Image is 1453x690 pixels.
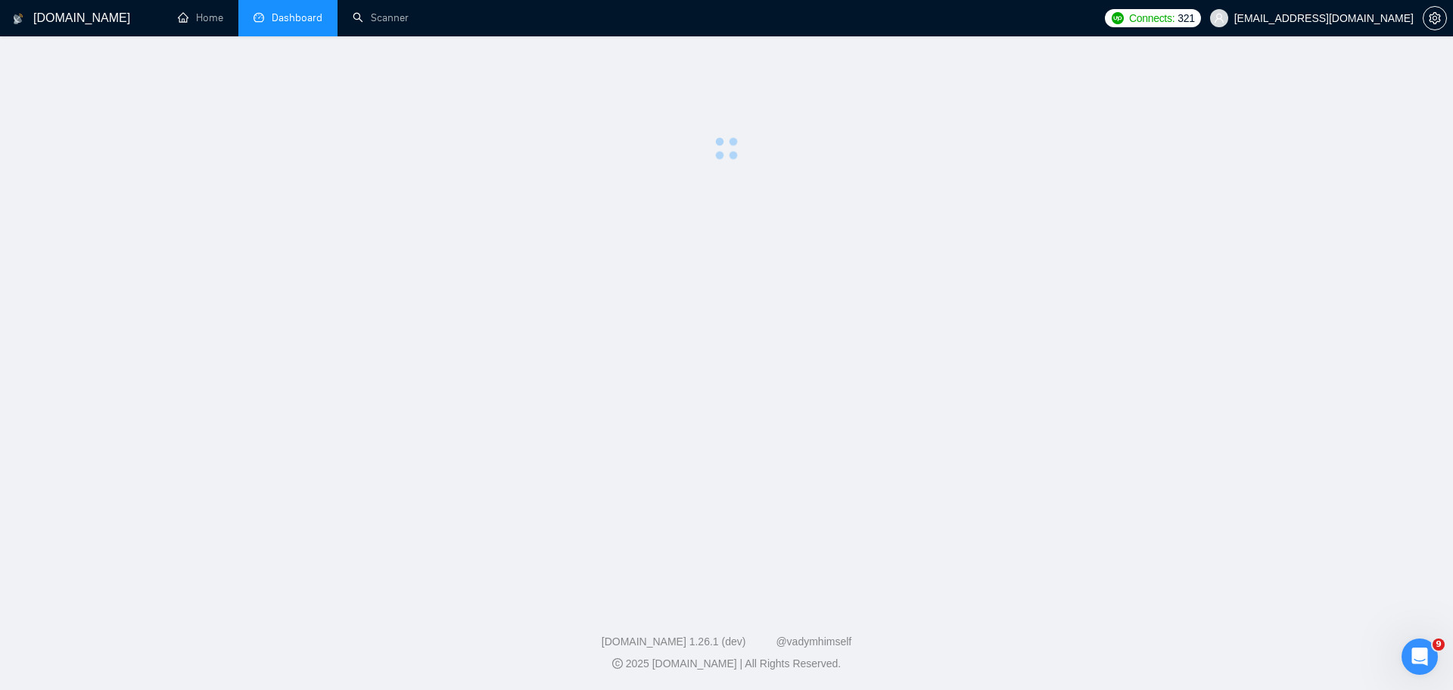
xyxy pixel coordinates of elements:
[602,635,746,648] a: [DOMAIN_NAME] 1.26.1 (dev)
[612,658,623,669] span: copyright
[776,635,851,648] a: @vadymhimself
[1423,12,1447,24] a: setting
[1423,12,1446,24] span: setting
[272,11,322,24] span: Dashboard
[1129,10,1175,27] span: Connects:
[13,7,23,31] img: logo
[1423,6,1447,30] button: setting
[178,11,223,24] a: homeHome
[1402,638,1438,675] iframe: Intercom live chat
[1112,12,1124,24] img: upwork-logo.png
[254,12,264,23] span: dashboard
[353,11,409,24] a: searchScanner
[12,656,1441,672] div: 2025 [DOMAIN_NAME] | All Rights Reserved.
[1214,13,1224,23] span: user
[1433,638,1445,651] span: 9
[1178,10,1194,27] span: 321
